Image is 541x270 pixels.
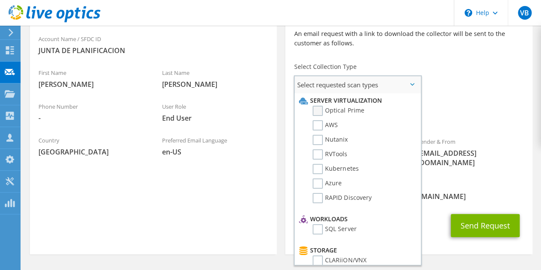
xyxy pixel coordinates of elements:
[313,164,358,174] label: Kubernetes
[30,30,277,59] div: Account Name / SFDC ID
[313,149,347,160] label: RVTools
[30,64,154,93] div: First Name
[285,176,532,205] div: CC & Reply To
[154,64,277,93] div: Last Name
[162,147,269,157] span: en-US
[285,133,409,172] div: To
[295,76,420,93] span: Select requested scan types
[313,106,364,116] label: Optical Prime
[294,62,356,71] label: Select Collection Type
[313,193,371,203] label: RAPID Discovery
[154,131,277,161] div: Preferred Email Language
[162,80,269,89] span: [PERSON_NAME]
[154,98,277,127] div: User Role
[313,135,348,145] label: Nutanix
[162,113,269,123] span: End User
[409,133,532,172] div: Sender & From
[313,120,338,131] label: AWS
[30,131,154,161] div: Country
[417,148,524,167] span: [EMAIL_ADDRESS][DOMAIN_NAME]
[285,97,532,128] div: Requested Collections
[313,178,342,189] label: Azure
[38,147,145,157] span: [GEOGRAPHIC_DATA]
[30,98,154,127] div: Phone Number
[38,46,268,55] span: JUNTA DE PLANIFICACION
[297,95,416,106] li: Server Virtualization
[294,29,523,48] p: An email request with a link to download the collector will be sent to the customer as follows.
[464,9,472,17] svg: \n
[451,214,520,237] button: Send Request
[297,245,416,255] li: Storage
[38,80,145,89] span: [PERSON_NAME]
[38,113,145,123] span: -
[313,255,366,266] label: CLARiiON/VNX
[518,6,532,20] span: VB
[297,214,416,224] li: Workloads
[313,224,356,234] label: SQL Server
